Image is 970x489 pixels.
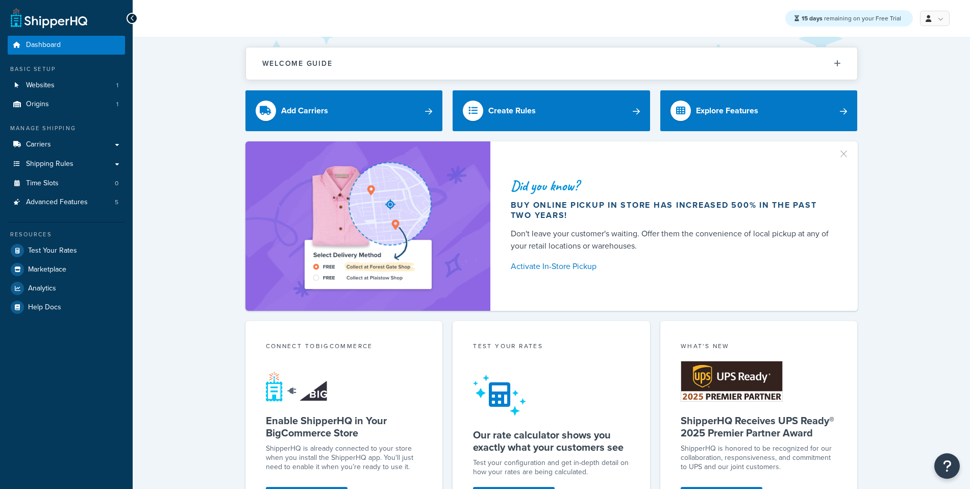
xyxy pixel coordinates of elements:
span: Dashboard [26,41,61,50]
p: ShipperHQ is honored to be recognized for our collaboration, responsiveness, and commitment to UP... [681,444,837,472]
span: Websites [26,81,55,90]
a: Marketplace [8,260,125,279]
a: Advanced Features5 [8,193,125,212]
span: Analytics [28,284,56,293]
a: Time Slots0 [8,174,125,193]
div: Create Rules [488,104,536,118]
button: Welcome Guide [246,47,857,80]
a: Test Your Rates [8,241,125,260]
a: Explore Features [660,90,858,131]
span: Test Your Rates [28,247,77,255]
a: Help Docs [8,298,125,316]
div: Did you know? [511,179,833,193]
span: 1 [116,81,118,90]
li: Origins [8,95,125,114]
span: 0 [115,179,118,188]
h5: ShipperHQ Receives UPS Ready® 2025 Premier Partner Award [681,414,837,439]
div: Manage Shipping [8,124,125,133]
button: Open Resource Center [934,453,960,479]
h5: Our rate calculator shows you exactly what your customers see [473,429,630,453]
h2: Welcome Guide [262,60,333,67]
a: Analytics [8,279,125,298]
li: Advanced Features [8,193,125,212]
div: Test your configuration and get in-depth detail on how your rates are being calculated. [473,458,630,477]
span: 1 [116,100,118,109]
span: Help Docs [28,303,61,312]
span: Origins [26,100,49,109]
li: Websites [8,76,125,95]
a: Carriers [8,135,125,154]
a: Add Carriers [245,90,443,131]
div: Don't leave your customer's waiting. Offer them the convenience of local pickup at any of your re... [511,228,833,252]
a: Create Rules [453,90,650,131]
div: Connect to BigCommerce [266,341,422,353]
a: Activate In-Store Pickup [511,259,833,274]
img: connect-shq-bc-71769feb.svg [266,371,330,402]
a: Dashboard [8,36,125,55]
a: Websites1 [8,76,125,95]
a: Origins1 [8,95,125,114]
div: Buy online pickup in store has increased 500% in the past two years! [511,200,833,221]
span: remaining on your Free Trial [802,14,901,23]
span: Time Slots [26,179,59,188]
span: Advanced Features [26,198,88,207]
p: ShipperHQ is already connected to your store when you install the ShipperHQ app. You'll just need... [266,444,422,472]
div: Test your rates [473,341,630,353]
div: Add Carriers [281,104,328,118]
div: Resources [8,230,125,239]
div: Basic Setup [8,65,125,74]
span: 5 [115,198,118,207]
a: Shipping Rules [8,155,125,174]
strong: 15 days [802,14,823,23]
div: Explore Features [696,104,758,118]
li: Time Slots [8,174,125,193]
span: Carriers [26,140,51,149]
img: ad-shirt-map-b0359fc47e01cab431d101c4b569394f6a03f54285957d908178d52f29eb9668.png [276,157,460,296]
span: Shipping Rules [26,160,73,168]
h5: Enable ShipperHQ in Your BigCommerce Store [266,414,422,439]
div: What's New [681,341,837,353]
span: Marketplace [28,265,66,274]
